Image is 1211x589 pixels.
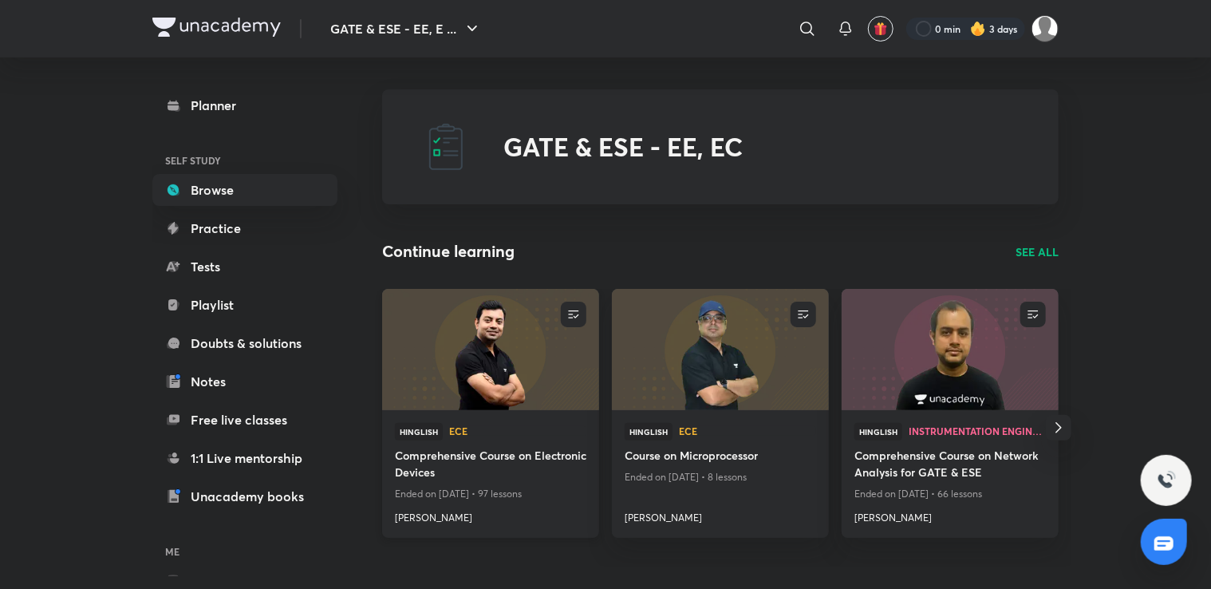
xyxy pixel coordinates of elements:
[503,132,743,162] h2: GATE & ESE - EE, EC
[152,18,281,37] img: Company Logo
[1032,15,1059,42] img: Avantika Choudhary
[609,287,830,411] img: new-thumbnail
[382,239,515,263] h2: Continue learning
[152,212,337,244] a: Practice
[1157,471,1176,490] img: ttu
[395,504,586,525] a: [PERSON_NAME]
[321,13,491,45] button: GATE & ESE - EE, E ...
[395,423,443,441] span: Hinglish
[970,21,986,37] img: streak
[152,174,337,206] a: Browse
[909,426,1046,437] a: Instrumentation Engineering
[625,504,816,525] a: [PERSON_NAME]
[420,121,471,172] img: GATE & ESE - EE, EC
[152,442,337,474] a: 1:1 Live mentorship
[152,366,337,397] a: Notes
[380,287,601,411] img: new-thumbnail
[679,426,816,436] span: ECE
[395,484,586,504] p: Ended on [DATE] • 97 lessons
[152,327,337,359] a: Doubts & solutions
[854,504,1046,525] a: [PERSON_NAME]
[1016,243,1059,260] a: SEE ALL
[449,426,586,437] a: ECE
[909,426,1046,436] span: Instrumentation Engineering
[152,404,337,436] a: Free live classes
[625,447,816,467] a: Course on Microprocessor
[449,426,586,436] span: ECE
[152,289,337,321] a: Playlist
[868,16,893,42] button: avatar
[854,423,902,441] span: Hinglish
[152,147,337,174] h6: SELF STUDY
[152,18,281,41] a: Company Logo
[842,289,1059,410] a: new-thumbnail
[152,538,337,565] h6: ME
[679,426,816,437] a: ECE
[395,447,586,484] a: Comprehensive Course on Electronic Devices
[854,447,1046,484] a: Comprehensive Course on Network Analysis for GATE & ESE
[152,480,337,512] a: Unacademy books
[854,484,1046,504] p: Ended on [DATE] • 66 lessons
[612,289,829,410] a: new-thumbnail
[382,289,599,410] a: new-thumbnail
[625,467,816,488] p: Ended on [DATE] • 8 lessons
[625,423,673,441] span: Hinglish
[152,251,337,283] a: Tests
[839,287,1060,411] img: new-thumbnail
[874,22,888,36] img: avatar
[152,89,337,121] a: Planner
